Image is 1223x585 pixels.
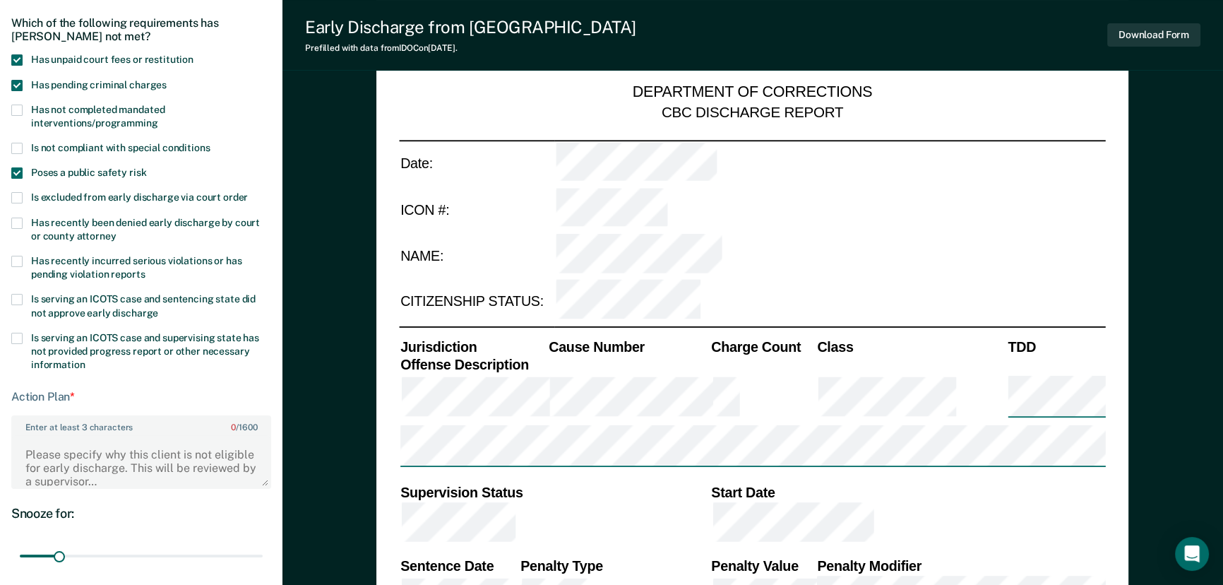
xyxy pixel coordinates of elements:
div: Prefilled with data from IDOC on [DATE] . [305,43,636,53]
span: Is excluded from early discharge via court order [31,191,248,203]
span: Poses a public safety risk [31,167,146,178]
span: Is not compliant with special conditions [31,142,210,153]
span: / 1600 [231,422,257,432]
th: Supervision Status [399,483,710,502]
td: ICON #: [399,187,554,232]
th: Class [816,338,1007,356]
th: Offense Description [399,356,547,374]
td: Date: [399,141,554,187]
th: Penalty Type [520,557,710,576]
span: Is serving an ICOTS case and sentencing state did not approve early discharge [31,293,256,318]
td: CITIZENSHIP STATUS: [399,278,554,324]
th: Penalty Value [710,557,816,576]
div: Snooze for: [11,506,271,521]
div: DEPARTMENT OF CORRECTIONS [633,83,873,103]
span: 0 [231,422,236,432]
label: Enter at least 3 characters [13,417,270,432]
th: Sentence Date [399,557,519,576]
button: Download Form [1107,23,1200,47]
span: Has unpaid court fees or restitution [31,54,193,65]
div: CBC DISCHARGE REPORT [662,103,843,122]
div: Action Plan [11,390,271,403]
span: Has pending criminal charges [31,79,167,90]
th: Charge Count [710,338,816,356]
th: Penalty Modifier [816,557,1106,576]
span: Has not completed mandated interventions/programming [31,104,165,129]
div: Open Intercom Messenger [1175,537,1209,571]
span: Is serving an ICOTS case and supervising state has not provided progress report or other necessar... [31,332,259,370]
th: Cause Number [548,338,710,356]
td: NAME: [399,232,554,278]
span: Has recently been denied early discharge by court or county attorney [31,217,260,242]
div: Which of the following requirements has [PERSON_NAME] not met? [11,5,271,54]
th: TDD [1007,338,1106,356]
div: Early Discharge from [GEOGRAPHIC_DATA] [305,17,636,37]
span: Has recently incurred serious violations or has pending violation reports [31,255,241,280]
th: Start Date [710,483,1106,502]
th: Jurisdiction [399,338,547,356]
